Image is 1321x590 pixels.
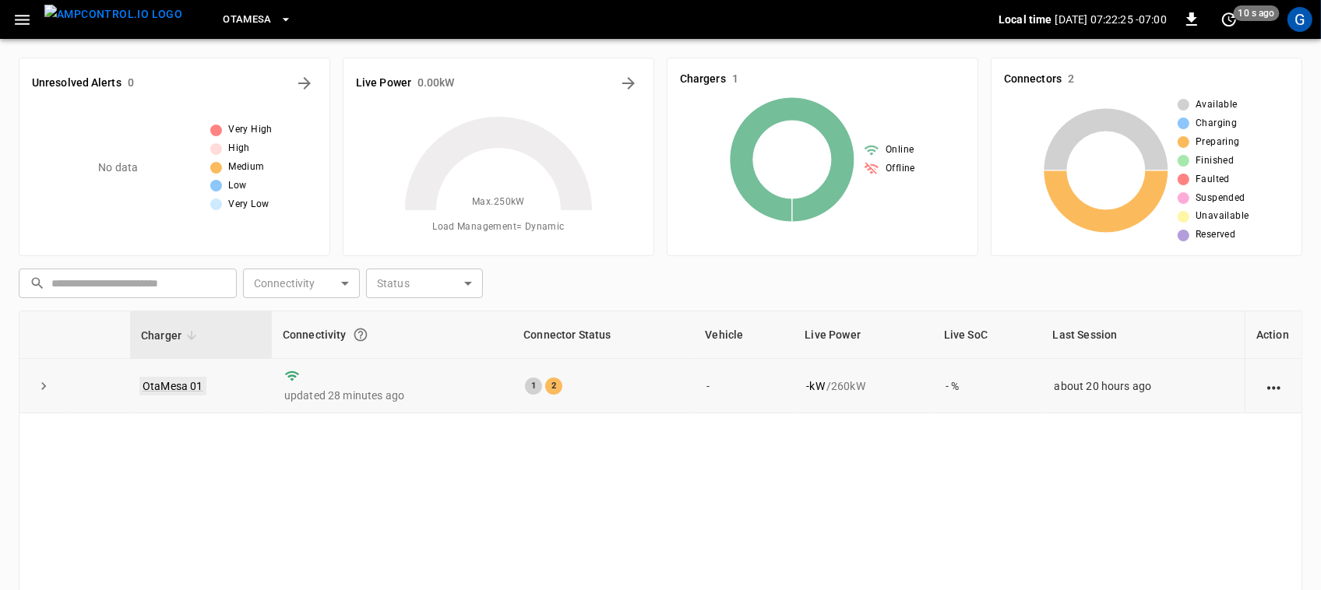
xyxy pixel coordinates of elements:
[886,161,915,177] span: Offline
[432,219,565,235] span: Load Management = Dynamic
[128,75,134,92] h6: 0
[284,388,500,403] p: updated 28 minutes ago
[217,5,298,35] button: OtaMesa
[1196,135,1240,150] span: Preparing
[228,178,246,194] span: Low
[228,160,264,175] span: Medium
[1042,311,1245,359] th: Last Session
[228,197,269,212] span: Very Low
[1264,378,1284,394] div: action cell options
[806,378,824,394] p: - kW
[1234,5,1280,21] span: 10 s ago
[794,311,932,359] th: Live Power
[356,75,411,92] h6: Live Power
[933,311,1042,359] th: Live SoC
[228,122,273,138] span: Very High
[513,311,694,359] th: Connector Status
[886,142,914,158] span: Online
[694,359,794,413] td: -
[472,195,525,210] span: Max. 250 kW
[616,71,641,96] button: Energy Overview
[98,160,138,176] p: No data
[694,311,794,359] th: Vehicle
[933,359,1042,413] td: - %
[1196,172,1230,188] span: Faulted
[32,374,55,398] button: expand row
[1196,116,1237,132] span: Charging
[1055,12,1167,27] p: [DATE] 07:22:25 -07:00
[141,326,202,345] span: Charger
[1042,359,1245,413] td: about 20 hours ago
[1217,7,1242,32] button: set refresh interval
[139,377,206,395] a: OtaMesa 01
[44,5,182,24] img: ampcontrol.io logo
[292,71,317,96] button: All Alerts
[1245,311,1302,359] th: Action
[228,141,250,156] span: High
[680,71,726,88] h6: Chargers
[1288,7,1312,32] div: profile-icon
[1068,71,1074,88] h6: 2
[32,75,122,92] h6: Unresolved Alerts
[545,378,562,395] div: 2
[732,71,738,88] h6: 1
[1004,71,1062,88] h6: Connectors
[1196,191,1245,206] span: Suspended
[1196,153,1234,169] span: Finished
[525,378,542,395] div: 1
[417,75,455,92] h6: 0.00 kW
[347,321,375,349] button: Connection between the charger and our software.
[999,12,1052,27] p: Local time
[223,11,272,29] span: OtaMesa
[283,321,502,349] div: Connectivity
[1196,227,1235,243] span: Reserved
[806,378,920,394] div: / 260 kW
[1196,209,1249,224] span: Unavailable
[1196,97,1238,113] span: Available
